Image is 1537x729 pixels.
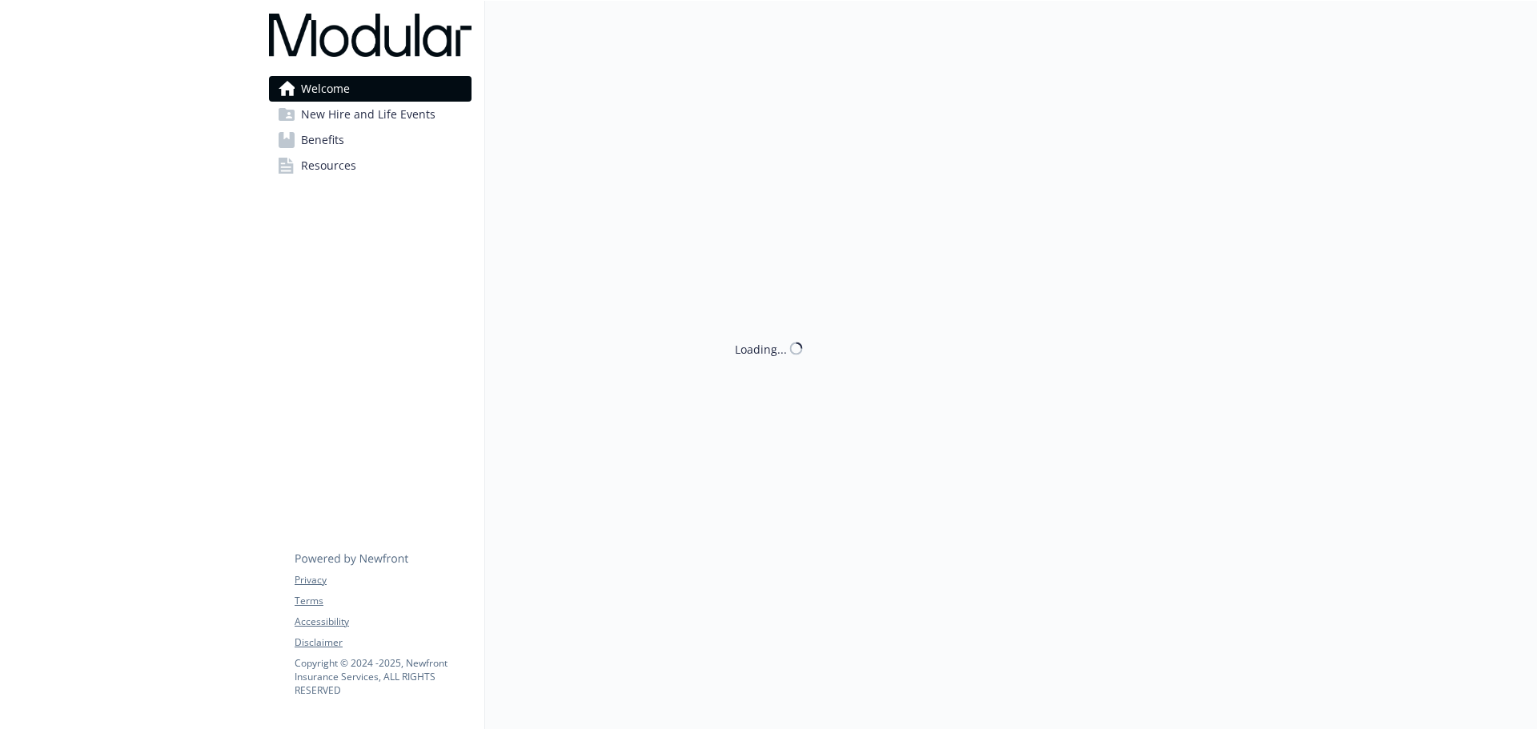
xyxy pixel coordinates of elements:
a: Benefits [269,127,472,153]
p: Copyright © 2024 - 2025 , Newfront Insurance Services, ALL RIGHTS RESERVED [295,656,471,697]
div: Loading... [735,340,787,357]
span: New Hire and Life Events [301,102,435,127]
a: Terms [295,594,471,608]
span: Resources [301,153,356,178]
a: Resources [269,153,472,178]
a: Disclaimer [295,635,471,650]
a: Welcome [269,76,472,102]
span: Welcome [301,76,350,102]
a: New Hire and Life Events [269,102,472,127]
a: Privacy [295,573,471,587]
span: Benefits [301,127,344,153]
a: Accessibility [295,615,471,629]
